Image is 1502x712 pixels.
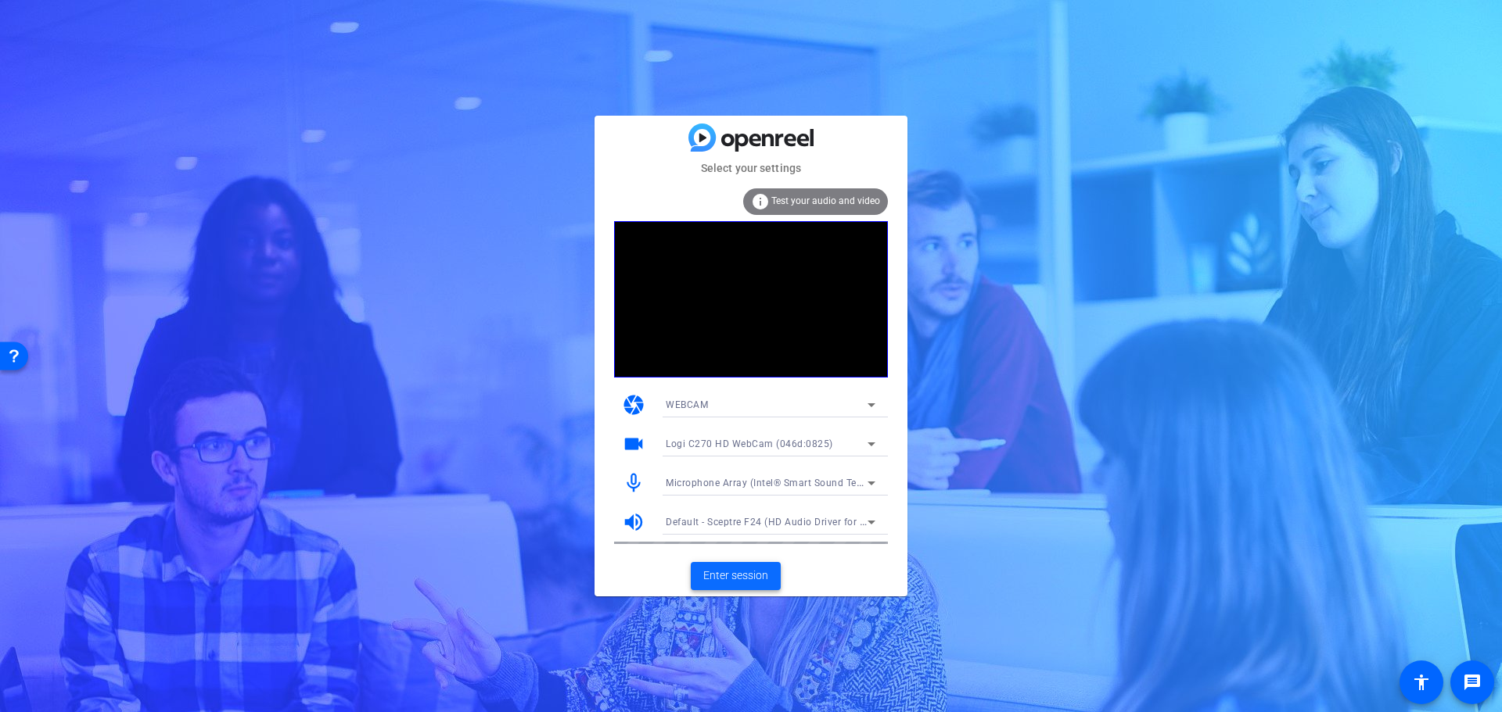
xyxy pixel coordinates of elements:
span: WEBCAM [666,399,708,410]
img: blue-gradient.svg [688,123,814,151]
span: Logi C270 HD WebCam (046d:0825) [666,438,833,449]
mat-icon: videocam [622,432,645,456]
mat-card-subtitle: Select your settings [595,159,907,177]
mat-icon: camera [622,393,645,417]
button: Enter session [691,562,781,590]
mat-icon: accessibility [1412,673,1431,692]
mat-icon: mic_none [622,471,645,495]
mat-icon: volume_up [622,510,645,534]
mat-icon: message [1463,673,1482,692]
span: Microphone Array (Intel® Smart Sound Technology for Digital Microphones) [666,476,1012,488]
mat-icon: info [751,192,770,211]
span: Default - Sceptre F24 (HD Audio Driver for Display Audio) [666,515,927,528]
span: Test your audio and video [771,195,880,206]
span: Enter session [703,567,768,584]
